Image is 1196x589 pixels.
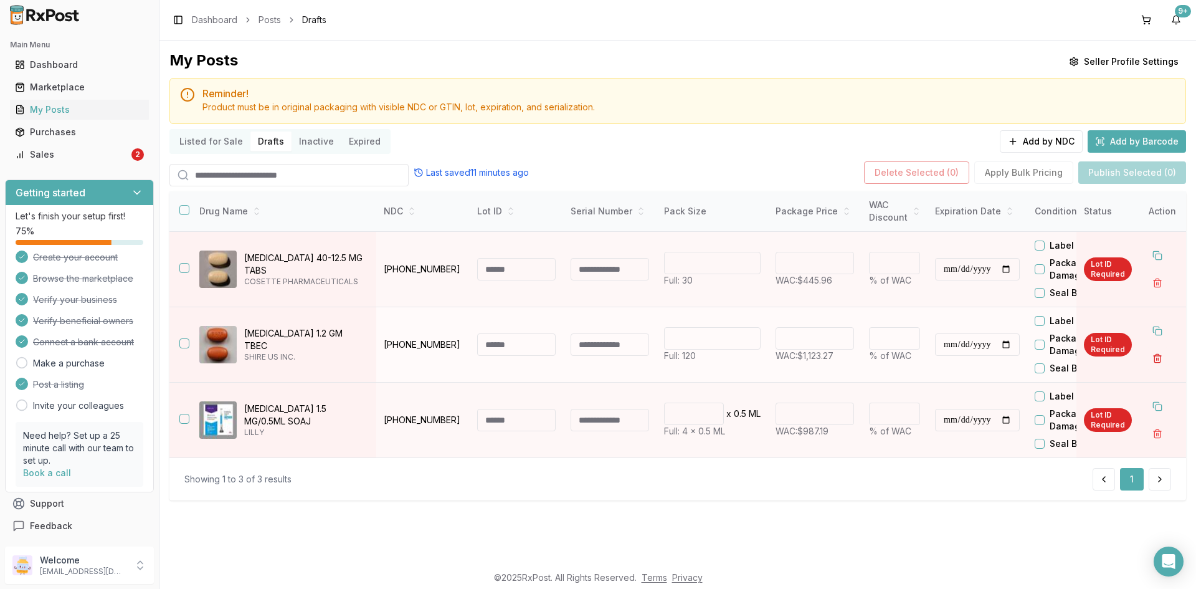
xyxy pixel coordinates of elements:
div: My Posts [169,50,238,73]
div: NDC [384,205,462,218]
a: Posts [259,14,281,26]
span: % of WAC [869,350,911,361]
button: Delete [1146,423,1169,445]
div: Dashboard [15,59,144,71]
label: Seal Broken [1050,438,1102,450]
div: Product must be in original packaging with visible NDC or GTIN, lot, expiration, and serialization. [202,101,1175,113]
p: [MEDICAL_DATA] 1.5 MG/0.5ML SOAJ [244,403,366,428]
button: 1 [1120,468,1144,491]
div: Drug Name [199,205,366,218]
button: Duplicate [1146,244,1169,267]
img: Lialda 1.2 GM TBEC [199,326,237,363]
span: Post a listing [33,378,84,391]
div: Lot ID [477,205,556,218]
div: Expiration Date [935,205,1020,218]
img: Trulicity 1.5 MG/0.5ML SOAJ [199,401,237,439]
a: Terms [642,572,667,583]
p: SHIRE US INC. [244,352,366,362]
th: Condition [1027,191,1121,232]
div: Open Intercom Messenger [1154,547,1184,577]
label: Package Damaged [1050,408,1121,433]
p: Need help? Set up a 25 minute call with our team to set up. [23,429,136,467]
th: Status [1076,191,1139,232]
a: Make a purchase [33,357,105,370]
img: RxPost Logo [5,5,85,25]
button: Inactive [292,132,341,151]
p: LILLY [244,428,366,438]
a: Marketplace [10,76,149,98]
button: Feedback [5,515,154,537]
span: 75 % [16,225,34,237]
button: 9+ [1166,10,1186,30]
div: Showing 1 to 3 of 3 results [184,473,292,486]
span: WAC: $445.96 [776,275,832,285]
div: Last saved 11 minutes ago [414,166,529,179]
button: Duplicate [1146,320,1169,342]
div: Lot ID Required [1084,408,1132,432]
p: [PHONE_NUMBER] [384,263,462,275]
button: Support [5,492,154,515]
span: % of WAC [869,275,911,285]
label: Label Residue [1050,315,1112,327]
div: Purchases [15,126,144,138]
span: Full: 120 [664,350,696,361]
span: Create your account [33,251,118,264]
span: Drafts [302,14,326,26]
a: Invite your colleagues [33,400,124,412]
p: 0.5 [734,408,746,420]
div: Lot ID Required [1084,257,1132,281]
button: Seller Profile Settings [1061,50,1186,73]
p: [EMAIL_ADDRESS][DOMAIN_NAME] [40,567,126,577]
div: 2 [131,148,144,161]
nav: breadcrumb [192,14,326,26]
button: Add by Barcode [1088,130,1186,153]
h5: Reminder! [202,89,1175,98]
div: My Posts [15,103,144,116]
p: [MEDICAL_DATA] 1.2 GM TBEC [244,327,366,352]
button: Add by NDC [1000,130,1083,153]
label: Seal Broken [1050,362,1102,375]
div: Package Price [776,205,854,218]
span: Full: 30 [664,275,693,285]
th: Pack Size [657,191,768,232]
div: WAC Discount [869,199,920,224]
div: Serial Number [571,205,649,218]
label: Package Damaged [1050,257,1121,282]
span: Feedback [30,520,72,532]
p: ML [749,408,761,420]
p: COSETTE PHARMACEUTICALS [244,277,366,287]
div: 9+ [1175,5,1191,17]
th: Action [1139,191,1186,232]
button: Listed for Sale [172,132,250,151]
h3: Getting started [16,185,85,200]
a: Purchases [10,121,149,143]
p: Welcome [40,554,126,567]
h2: Main Menu [10,40,149,50]
span: WAC: $1,123.27 [776,350,833,361]
button: Sales2 [5,145,154,165]
a: Privacy [672,572,703,583]
button: Delete [1146,347,1169,370]
p: x [726,408,731,420]
p: [PHONE_NUMBER] [384,414,462,426]
button: Delete [1146,272,1169,294]
a: Dashboard [192,14,237,26]
button: Dashboard [5,55,154,75]
span: Connect a bank account [33,336,134,348]
button: Drafts [250,132,292,151]
label: Label Residue [1050,390,1112,403]
span: Full: 4 x 0.5 ML [664,426,725,436]
img: User avatar [12,555,32,575]
a: Book a call [23,467,71,478]
button: Duplicate [1146,395,1169,418]
p: Let's finish your setup first! [16,210,143,223]
label: Label Residue [1050,239,1112,252]
span: Verify beneficial owners [33,315,133,327]
p: [MEDICAL_DATA] 40-12.5 MG TABS [244,252,366,277]
img: Benicar HCT 40-12.5 MG TABS [199,251,237,288]
div: Sales [15,148,129,161]
a: My Posts [10,98,149,121]
p: [PHONE_NUMBER] [384,338,462,351]
a: Sales2 [10,143,149,166]
span: WAC: $987.19 [776,426,828,436]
